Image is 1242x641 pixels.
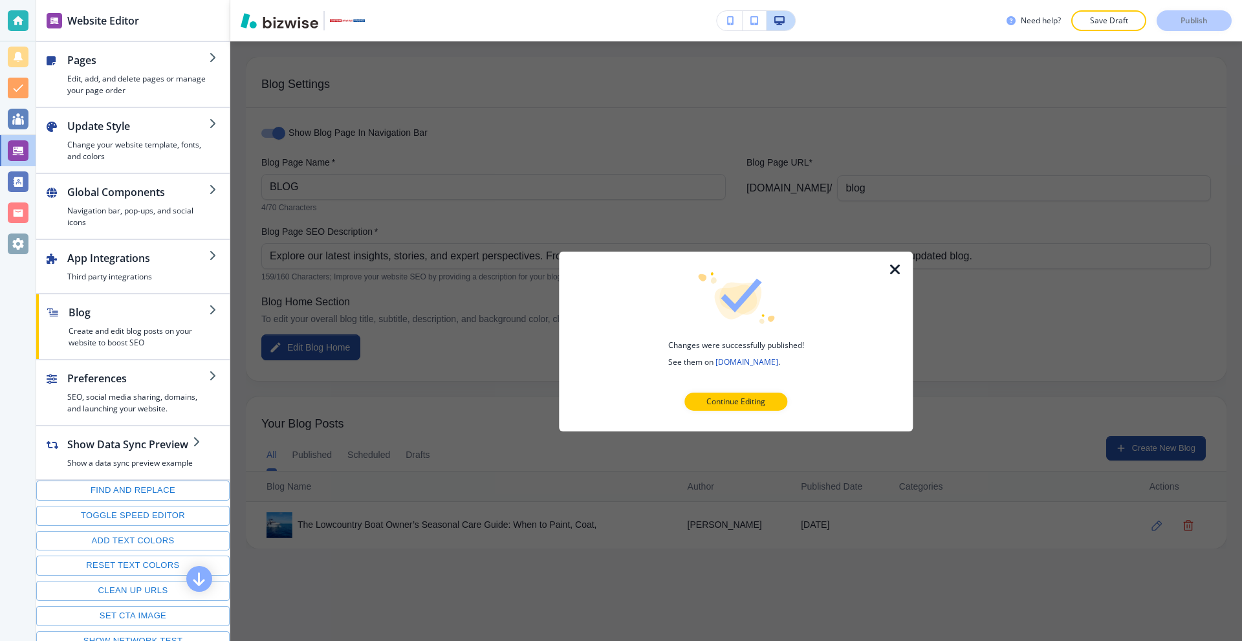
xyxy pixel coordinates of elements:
button: Show Data Sync PreviewShow a data sync preview example [36,426,213,479]
p: Continue Editing [706,396,765,407]
a: [DOMAIN_NAME] [715,356,778,367]
h4: Third party integrations [67,271,209,283]
button: BlogCreate and edit blog posts on your website to boost SEO [36,294,230,359]
button: Continue Editing [684,393,787,411]
button: App IntegrationsThird party integrations [36,240,230,293]
button: Set CTA image [36,606,230,626]
h4: Show a data sync preview example [67,457,193,469]
h2: Update Style [67,118,209,134]
button: Toggle speed editor [36,506,230,526]
button: Add text colors [36,531,230,551]
h2: Website Editor [67,13,139,28]
h2: Global Components [67,184,209,200]
button: Find and replace [36,481,230,501]
h4: SEO, social media sharing, domains, and launching your website. [67,391,209,415]
button: Reset text colors [36,556,230,576]
img: Bizwise Logo [241,13,318,28]
h3: Need help? [1021,15,1061,27]
button: Clean up URLs [36,581,230,601]
button: PreferencesSEO, social media sharing, domains, and launching your website. [36,360,230,425]
button: PagesEdit, add, and delete pages or manage your page order [36,42,230,107]
h4: Change your website template, fonts, and colors [67,139,209,162]
h4: Edit, add, and delete pages or manage your page order [67,73,209,96]
button: Global ComponentsNavigation bar, pop-ups, and social icons [36,174,230,239]
h2: Preferences [67,371,209,386]
button: Update StyleChange your website template, fonts, and colors [36,108,230,173]
h2: Pages [67,52,209,68]
button: Save Draft [1071,10,1146,31]
h2: Show Data Sync Preview [67,437,193,452]
img: Your Logo [330,19,365,21]
img: icon [697,272,776,323]
img: editor icon [47,13,62,28]
p: Save Draft [1088,15,1129,27]
h2: App Integrations [67,250,209,266]
h4: Changes were successfully published! See them on . [668,339,804,367]
h4: Create and edit blog posts on your website to boost SEO [69,325,209,349]
h4: Navigation bar, pop-ups, and social icons [67,205,209,228]
h2: Blog [69,305,209,320]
